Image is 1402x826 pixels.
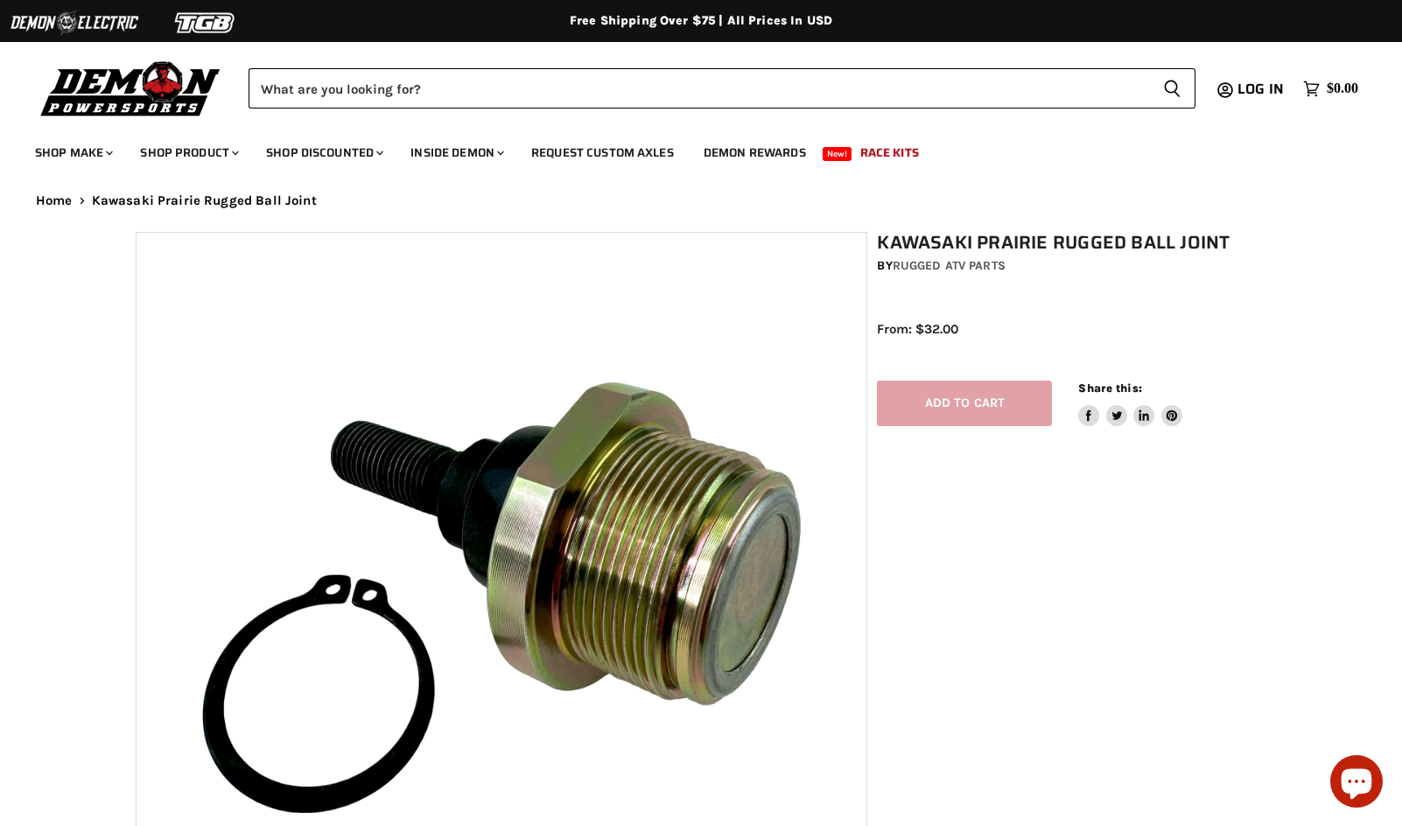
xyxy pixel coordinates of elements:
ul: Main menu [22,128,1354,171]
div: by [877,256,1276,276]
span: Share this: [1078,381,1141,395]
form: Product [249,68,1195,108]
a: Shop Discounted [253,135,394,171]
a: Shop Product [127,135,249,171]
button: Search [1149,68,1195,108]
img: Demon Powersports [35,57,227,119]
input: Search [249,68,1149,108]
a: Log in [1230,81,1294,97]
a: Demon Rewards [690,135,819,171]
nav: Breadcrumbs [1,193,1401,208]
div: Free Shipping Over $75 | All Prices In USD [1,13,1401,29]
a: Rugged ATV Parts [893,258,1006,273]
a: Race Kits [847,135,932,171]
h1: Kawasaki Prairie Rugged Ball Joint [877,232,1276,254]
a: $0.00 [1294,76,1367,101]
span: $0.00 [1327,80,1358,97]
a: Request Custom Axles [518,135,687,171]
span: From: $32.00 [877,321,958,337]
span: New! [823,147,852,161]
span: Kawasaki Prairie Rugged Ball Joint [92,193,317,208]
img: TGB Logo 2 [140,6,271,39]
a: Home [36,193,73,208]
aside: Share this: [1078,381,1182,427]
a: Inside Demon [397,135,515,171]
inbox-online-store-chat: Shopify online store chat [1325,755,1388,812]
span: Log in [1237,78,1284,100]
img: Demon Electric Logo 2 [9,6,140,39]
a: Shop Make [22,135,123,171]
